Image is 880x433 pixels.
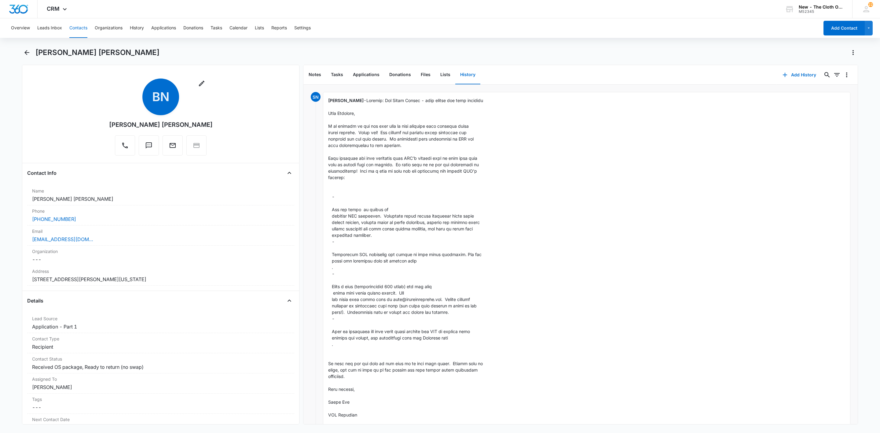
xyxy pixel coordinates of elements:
label: Next Contact Date [32,416,289,423]
button: Filters [832,70,842,80]
button: Organizations [95,18,123,38]
div: account name [799,5,843,9]
button: Tasks [326,65,348,84]
button: Add History [776,68,822,82]
button: Close [284,168,294,178]
a: Call [115,145,135,150]
a: Text [139,145,159,150]
button: Call [115,135,135,156]
div: Email[EMAIL_ADDRESS][DOMAIN_NAME] [27,226,294,246]
dd: [PERSON_NAME] [32,383,289,391]
dd: --- [32,404,289,411]
h4: Details [27,297,43,304]
button: Applications [348,65,384,84]
span: [PERSON_NAME] [328,98,364,103]
button: Close [284,296,294,306]
dd: --- [32,256,289,263]
button: Calendar [229,18,248,38]
button: Back [22,48,32,57]
button: Overflow Menu [842,70,852,80]
button: Donations [384,65,416,84]
div: Contact StatusReceived OS package, Ready to return (no swap) [27,353,294,373]
dd: Recipient [32,343,289,350]
label: Lead Source [32,315,289,322]
dd: [STREET_ADDRESS][PERSON_NAME][US_STATE] [32,276,289,283]
a: Email [163,145,183,150]
div: Name[PERSON_NAME] [PERSON_NAME] [27,185,294,205]
button: Contacts [69,18,87,38]
a: [PHONE_NUMBER] [32,215,76,223]
dd: [PERSON_NAME] [PERSON_NAME] [32,195,289,203]
label: Contact Type [32,336,289,342]
label: Assigned To [32,376,289,382]
span: 22 [868,2,873,7]
div: Tags--- [27,394,294,414]
button: Text [139,135,159,156]
div: Lead SourceApplication - Part 1 [27,313,294,333]
button: Settings [294,18,311,38]
button: Actions [848,48,858,57]
dd: Application - Part 1 [32,323,289,330]
label: Address [32,268,289,274]
dd: Received OS package, Ready to return (no swap) [32,363,289,371]
a: [EMAIL_ADDRESS][DOMAIN_NAME] [32,236,93,243]
button: Donations [183,18,203,38]
button: Overview [11,18,30,38]
span: BN [142,79,179,115]
button: Reports [271,18,287,38]
button: History [455,65,480,84]
label: Organization [32,248,289,255]
span: CRM [47,6,60,12]
label: Contact Status [32,356,289,362]
dd: --- [32,424,289,431]
span: SN [311,92,321,102]
label: Phone [32,208,289,214]
label: Tags [32,396,289,402]
button: Notes [304,65,326,84]
div: Contact TypeRecipient [27,333,294,353]
button: Lists [435,65,455,84]
button: Lists [255,18,264,38]
div: [PERSON_NAME] [PERSON_NAME] [109,120,213,129]
div: Assigned To[PERSON_NAME] [27,373,294,394]
button: Applications [151,18,176,38]
label: Email [32,228,289,234]
div: notifications count [868,2,873,7]
label: Name [32,188,289,194]
div: Phone[PHONE_NUMBER] [27,205,294,226]
h1: [PERSON_NAME] [PERSON_NAME] [35,48,159,57]
button: Tasks [211,18,222,38]
h4: Contact Info [27,169,57,177]
button: Add Contact [823,21,865,35]
button: History [130,18,144,38]
div: account id [799,9,843,14]
button: Search... [822,70,832,80]
button: Email [163,135,183,156]
button: Leads Inbox [37,18,62,38]
div: Organization--- [27,246,294,266]
button: Files [416,65,435,84]
div: Address[STREET_ADDRESS][PERSON_NAME][US_STATE] [27,266,294,286]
